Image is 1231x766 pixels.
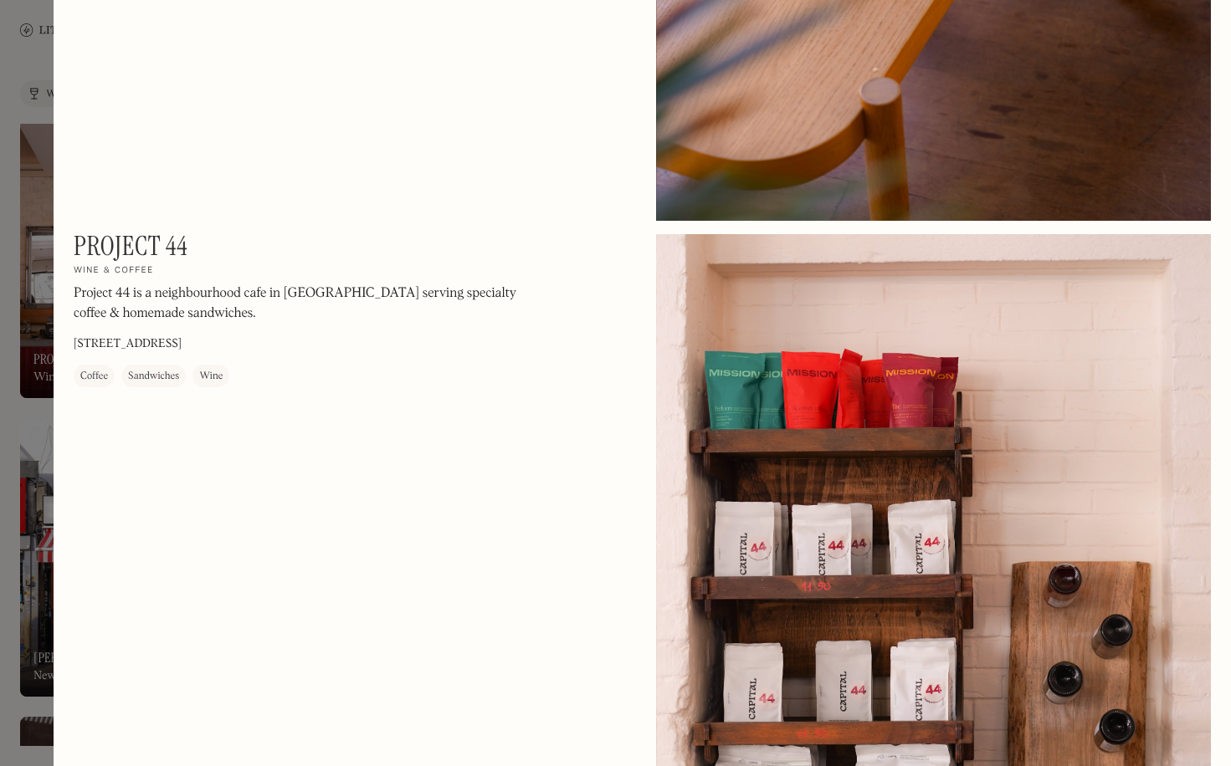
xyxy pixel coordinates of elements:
[199,368,223,385] div: Wine
[128,368,179,385] div: Sandwiches
[80,368,108,385] div: Coffee
[74,283,526,324] p: Project 44 is a neighbourhood cafe in [GEOGRAPHIC_DATA] serving specialty coffee & homemade sandw...
[74,265,154,277] h2: Wine & coffee
[74,335,182,353] p: [STREET_ADDRESS]
[74,230,187,262] h1: Project 44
